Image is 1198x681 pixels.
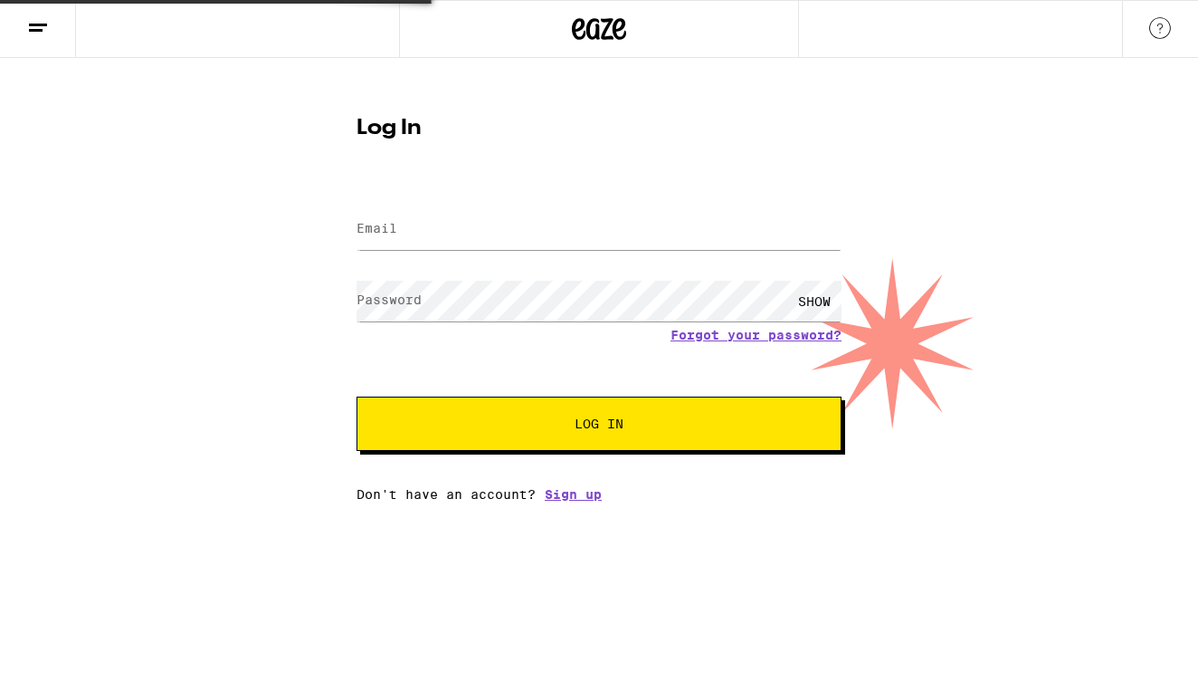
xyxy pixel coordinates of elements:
a: Forgot your password? [670,328,841,342]
h1: Log In [357,118,841,139]
span: Log In [575,417,623,430]
a: Sign up [545,487,602,502]
div: SHOW [787,281,841,321]
label: Password [357,293,422,307]
button: Log In [357,397,841,451]
div: Don't have an account? [357,487,841,502]
input: Email [357,209,841,250]
label: Email [357,221,397,235]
